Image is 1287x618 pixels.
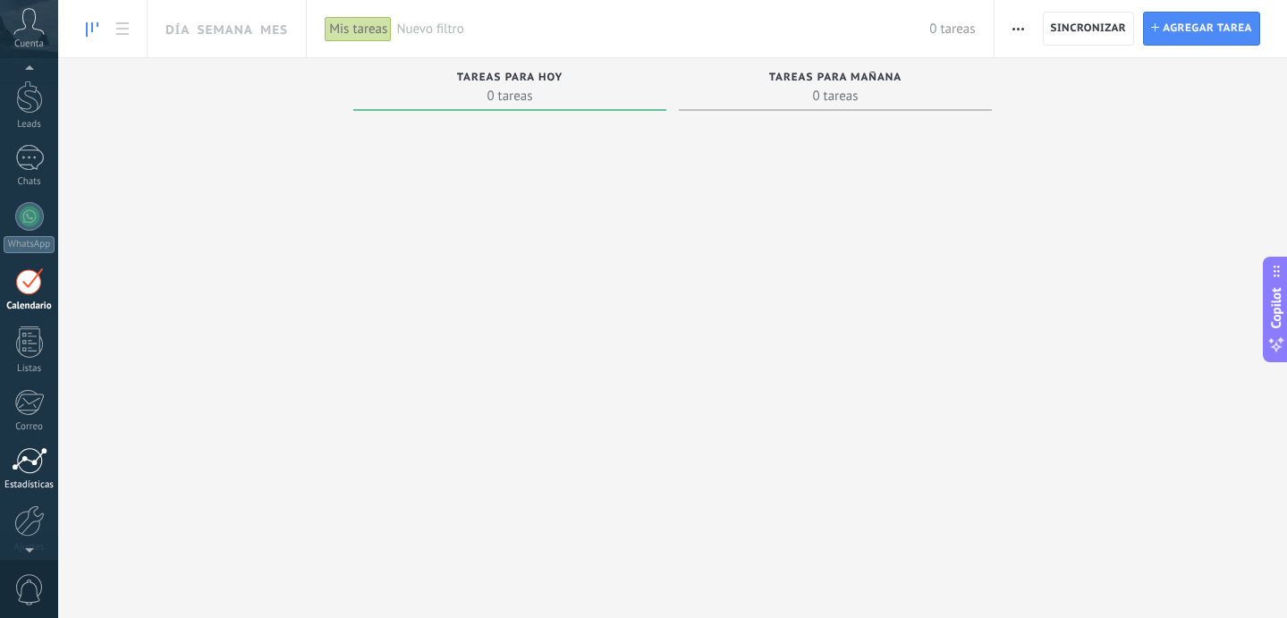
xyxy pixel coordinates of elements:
span: Agregar tarea [1163,13,1252,45]
span: Tareas para hoy [457,72,563,84]
div: Leads [4,119,55,131]
a: To-do list [107,12,138,47]
span: Cuenta [14,38,44,50]
span: 0 tareas [362,87,657,105]
span: Sincronizar [1051,23,1127,34]
button: Sincronizar [1043,12,1135,46]
span: Nuevo filtro [396,21,929,38]
span: 0 tareas [929,21,975,38]
span: Copilot [1267,287,1285,328]
a: To-do line [77,12,107,47]
div: Tareas para mañana [688,72,983,87]
span: 0 tareas [688,87,983,105]
div: Listas [4,363,55,375]
div: Estadísticas [4,479,55,491]
div: WhatsApp [4,236,55,253]
div: Correo [4,421,55,433]
div: Calendario [4,301,55,312]
span: Tareas para mañana [769,72,902,84]
button: Agregar tarea [1143,12,1260,46]
div: Mis tareas [325,16,392,42]
div: Chats [4,176,55,188]
button: Más [1005,12,1031,46]
div: Tareas para hoy [362,72,657,87]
